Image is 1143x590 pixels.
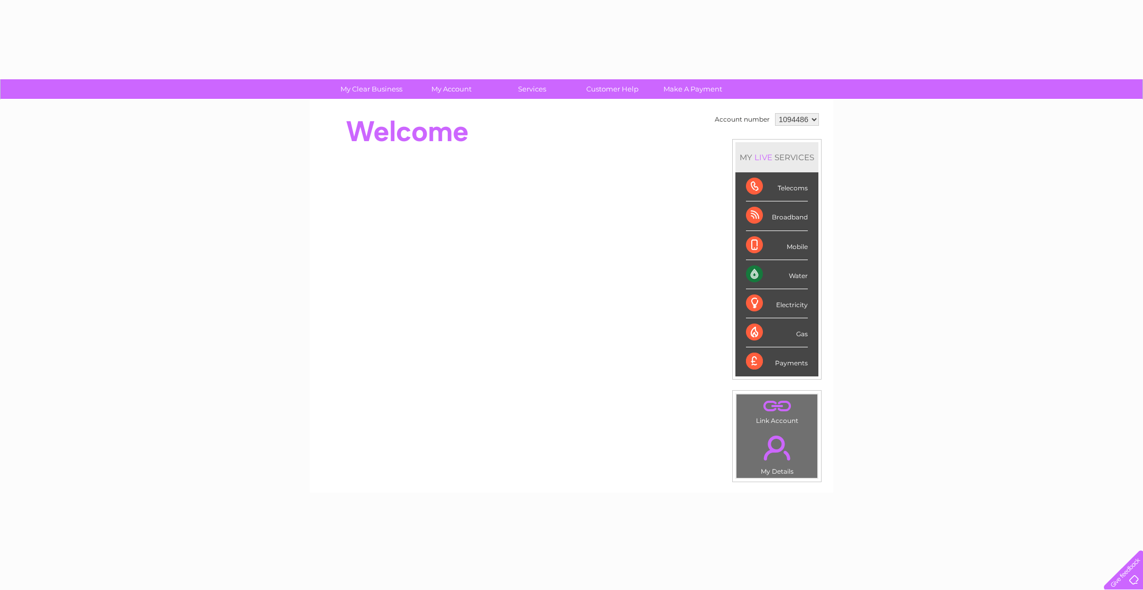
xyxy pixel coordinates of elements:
[746,318,808,347] div: Gas
[746,231,808,260] div: Mobile
[746,289,808,318] div: Electricity
[739,397,815,416] a: .
[752,152,775,162] div: LIVE
[408,79,495,99] a: My Account
[328,79,415,99] a: My Clear Business
[746,201,808,231] div: Broadband
[735,142,818,172] div: MY SERVICES
[736,394,818,427] td: Link Account
[739,429,815,466] a: .
[746,172,808,201] div: Telecoms
[488,79,576,99] a: Services
[712,110,772,128] td: Account number
[746,347,808,376] div: Payments
[736,427,818,478] td: My Details
[569,79,656,99] a: Customer Help
[649,79,736,99] a: Make A Payment
[746,260,808,289] div: Water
